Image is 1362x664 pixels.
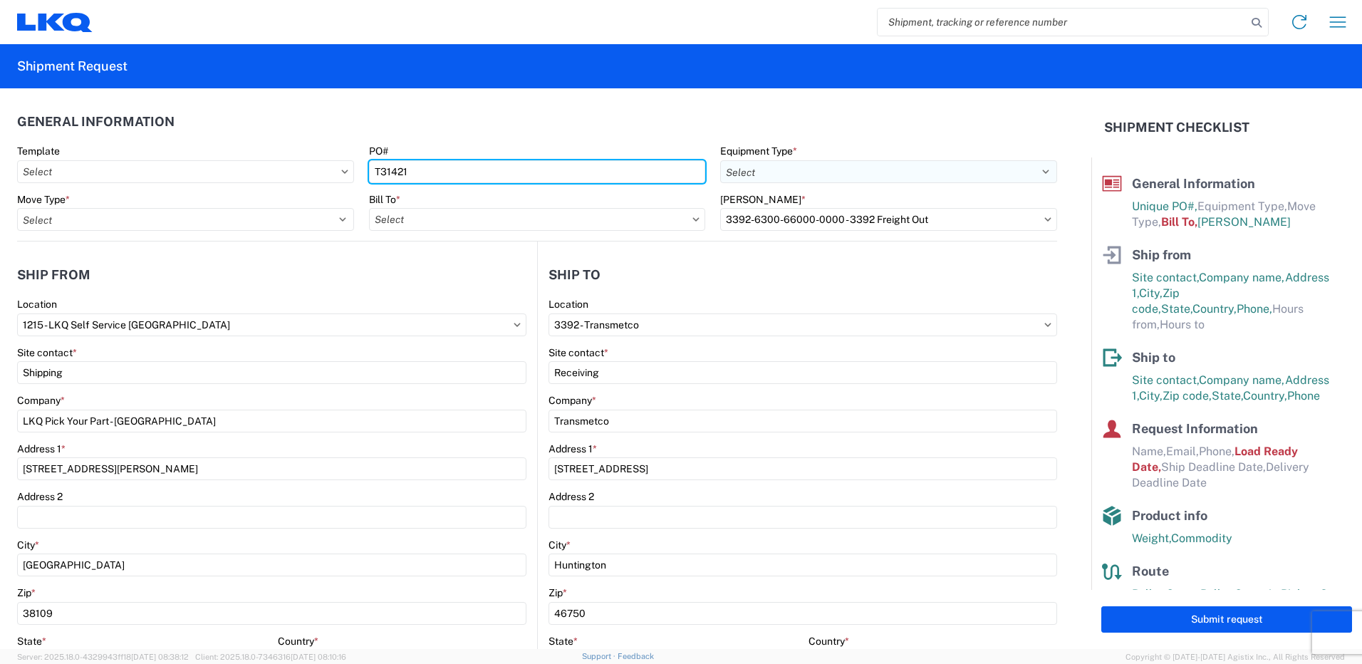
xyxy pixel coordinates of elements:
[1132,564,1169,579] span: Route
[1132,247,1191,262] span: Ship from
[1139,389,1163,403] span: City,
[1197,199,1287,213] span: Equipment Type,
[549,346,608,359] label: Site contact
[17,298,57,311] label: Location
[1132,176,1255,191] span: General Information
[1237,302,1272,316] span: Phone,
[291,653,346,661] span: [DATE] 08:10:16
[1132,445,1166,458] span: Name,
[17,160,354,183] input: Select
[549,298,588,311] label: Location
[1132,531,1171,545] span: Weight,
[1243,389,1287,403] span: Country,
[17,268,90,282] h2: Ship from
[17,145,60,157] label: Template
[1199,271,1285,284] span: Company name,
[549,313,1057,336] input: Select
[1101,606,1352,633] button: Submit request
[17,193,70,206] label: Move Type
[549,635,578,648] label: State
[131,653,189,661] span: [DATE] 08:38:12
[582,652,618,660] a: Support
[17,115,175,129] h2: General Information
[549,442,597,455] label: Address 1
[369,145,388,157] label: PO#
[1104,119,1249,136] h2: Shipment Checklist
[369,208,706,231] input: Select
[549,490,594,503] label: Address 2
[549,268,601,282] h2: Ship to
[1192,302,1237,316] span: Country,
[17,653,189,661] span: Server: 2025.18.0-4329943ff18
[1212,389,1243,403] span: State,
[17,635,46,648] label: State
[369,193,400,206] label: Bill To
[1161,460,1266,474] span: Ship Deadline Date,
[1160,318,1205,331] span: Hours to
[1132,271,1199,284] span: Site contact,
[549,586,567,599] label: Zip
[878,9,1247,36] input: Shipment, tracking or reference number
[1199,445,1234,458] span: Phone,
[1287,389,1320,403] span: Phone
[1132,350,1175,365] span: Ship to
[720,208,1057,231] input: Select
[1132,587,1200,601] span: Pallet Count,
[1163,389,1212,403] span: Zip code,
[1171,531,1232,545] span: Commodity
[17,58,128,75] h2: Shipment Request
[1132,199,1197,213] span: Unique PO#,
[1197,215,1291,229] span: [PERSON_NAME]
[1132,587,1351,616] span: Pallet Count in Pickup Stops equals Pallet Count in delivery stops
[1161,215,1197,229] span: Bill To,
[1132,508,1207,523] span: Product info
[17,490,63,503] label: Address 2
[1199,373,1285,387] span: Company name,
[17,586,36,599] label: Zip
[1161,302,1192,316] span: State,
[17,442,66,455] label: Address 1
[1132,421,1258,436] span: Request Information
[1126,650,1345,663] span: Copyright © [DATE]-[DATE] Agistix Inc., All Rights Reserved
[278,635,318,648] label: Country
[195,653,346,661] span: Client: 2025.18.0-7346316
[17,539,39,551] label: City
[1139,286,1163,300] span: City,
[1166,445,1199,458] span: Email,
[720,145,797,157] label: Equipment Type
[549,394,596,407] label: Company
[809,635,849,648] label: Country
[549,539,571,551] label: City
[17,394,65,407] label: Company
[1132,373,1199,387] span: Site contact,
[17,313,526,336] input: Select
[720,193,806,206] label: [PERSON_NAME]
[618,652,654,660] a: Feedback
[17,346,77,359] label: Site contact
